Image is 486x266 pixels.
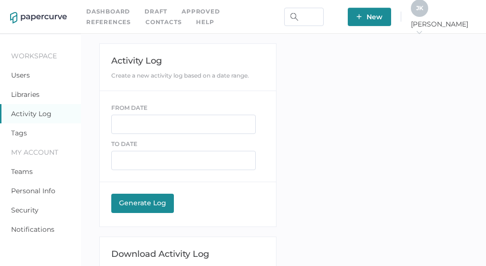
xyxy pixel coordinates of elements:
a: Contacts [145,17,182,27]
a: Personal Info [11,186,55,195]
input: Search Workspace [284,8,324,26]
a: Activity Log [11,109,52,118]
img: plus-white.e19ec114.svg [356,14,362,19]
span: J K [416,4,423,12]
span: TO DATE [111,140,137,147]
a: Libraries [11,90,39,99]
div: Download Activity Log [111,249,264,259]
a: Approved [182,6,220,17]
img: search.bf03fe8b.svg [290,13,298,21]
a: References [86,17,131,27]
span: FROM DATE [111,104,147,111]
div: Activity Log [111,55,264,66]
span: New [356,8,382,26]
div: Generate Log [116,199,169,207]
a: Teams [11,167,33,176]
span: [PERSON_NAME] [411,20,476,37]
a: Users [11,71,30,80]
div: Create a new activity log based on a date range. [111,72,264,79]
a: Security [11,206,39,214]
a: Notifications [11,225,54,234]
button: New [348,8,391,26]
a: Draft [144,6,167,17]
i: arrow_right [416,29,422,36]
div: help [196,17,214,27]
img: papercurve-logo-colour.7244d18c.svg [10,12,67,24]
a: Dashboard [86,6,130,17]
a: Tags [11,129,27,137]
button: Generate Log [111,194,174,213]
